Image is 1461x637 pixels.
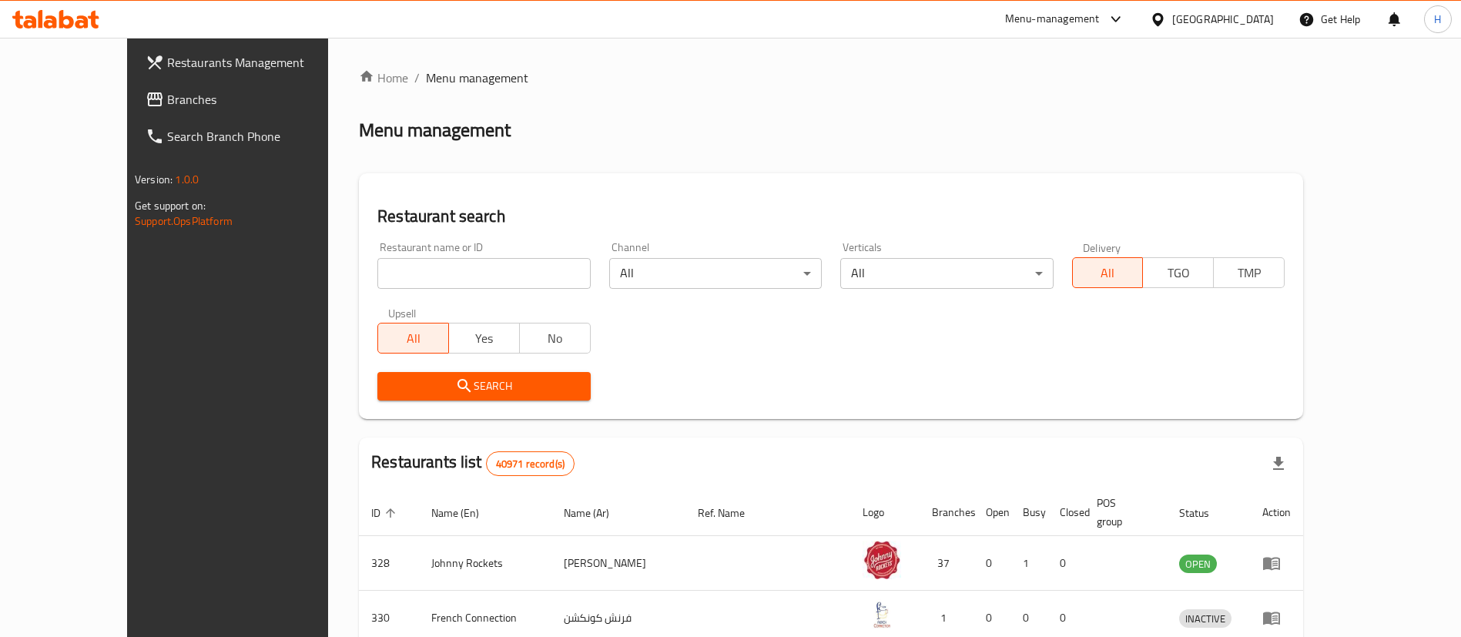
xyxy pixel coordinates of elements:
nav: breadcrumb [359,69,1303,87]
td: 0 [1047,536,1084,591]
span: Restaurants Management [167,53,359,72]
span: All [1079,262,1138,284]
div: Menu [1262,554,1291,572]
span: ID [371,504,400,522]
span: Branches [167,90,359,109]
label: Delivery [1083,242,1121,253]
label: Upsell [388,307,417,318]
td: 1 [1010,536,1047,591]
div: Export file [1260,445,1297,482]
span: INACTIVE [1179,610,1231,628]
div: [GEOGRAPHIC_DATA] [1172,11,1274,28]
button: No [519,323,591,354]
span: Status [1179,504,1229,522]
div: Menu-management [1005,10,1100,28]
span: OPEN [1179,555,1217,573]
a: Branches [133,81,371,118]
div: All [609,258,822,289]
h2: Restaurant search [377,205,1285,228]
span: Name (En) [431,504,499,522]
span: Search [390,377,578,396]
span: TMP [1220,262,1278,284]
a: Search Branch Phone [133,118,371,155]
img: Johnny Rockets [863,541,901,579]
span: Search Branch Phone [167,127,359,146]
th: Branches [920,489,973,536]
div: Total records count [486,451,575,476]
button: All [377,323,449,354]
h2: Menu management [359,118,511,142]
button: TMP [1213,257,1285,288]
div: INACTIVE [1179,609,1231,628]
span: Menu management [426,69,528,87]
button: Yes [448,323,520,354]
td: 328 [359,536,419,591]
div: All [840,258,1053,289]
div: Menu [1262,609,1291,627]
th: Closed [1047,489,1084,536]
input: Search for restaurant name or ID.. [377,258,590,289]
td: 0 [973,536,1010,591]
span: Yes [455,327,514,350]
span: Version: [135,169,173,189]
span: Ref. Name [698,504,765,522]
th: Logo [850,489,920,536]
span: All [384,327,443,350]
th: Busy [1010,489,1047,536]
span: H [1434,11,1441,28]
h2: Restaurants list [371,451,575,476]
td: 37 [920,536,973,591]
th: Action [1250,489,1303,536]
a: Support.OpsPlatform [135,211,233,231]
button: Search [377,372,590,401]
img: French Connection [863,595,901,634]
span: 40971 record(s) [487,457,574,471]
a: Restaurants Management [133,44,371,81]
td: Johnny Rockets [419,536,551,591]
span: 1.0.0 [175,169,199,189]
span: No [526,327,585,350]
li: / [414,69,420,87]
td: [PERSON_NAME] [551,536,685,591]
button: All [1072,257,1144,288]
span: POS group [1097,494,1148,531]
span: TGO [1149,262,1208,284]
a: Home [359,69,408,87]
span: Get support on: [135,196,206,216]
th: Open [973,489,1010,536]
span: Name (Ar) [564,504,629,522]
button: TGO [1142,257,1214,288]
